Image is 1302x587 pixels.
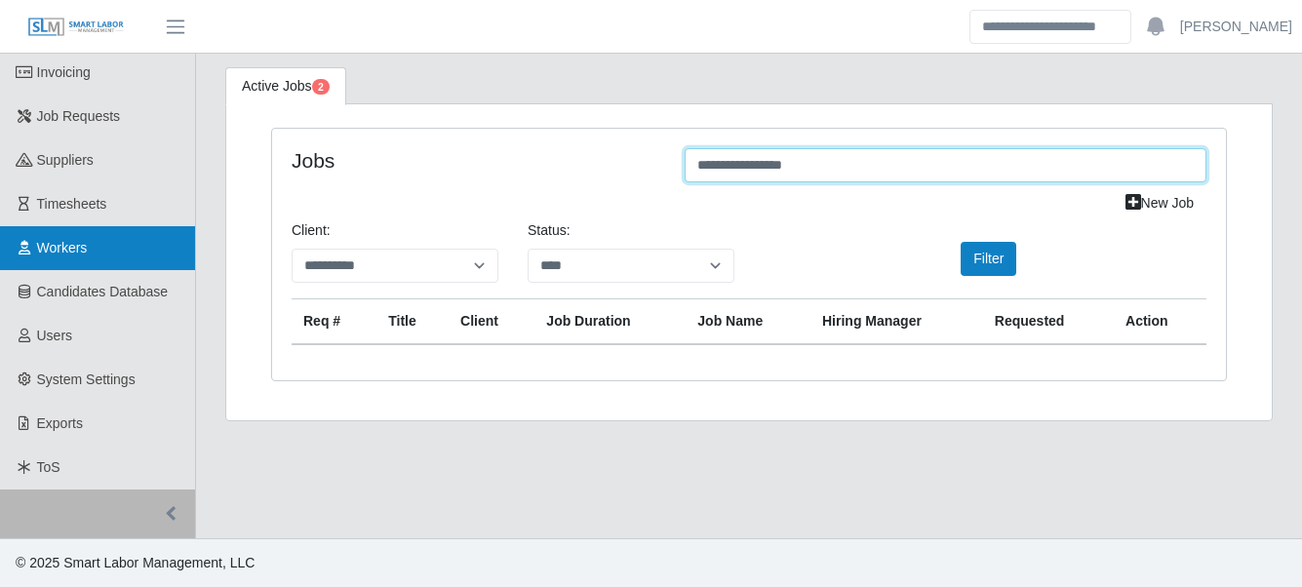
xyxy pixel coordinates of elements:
button: Filter [961,242,1016,276]
th: Job Duration [534,298,686,344]
th: Hiring Manager [810,298,983,344]
h4: Jobs [292,148,655,173]
span: Exports [37,415,83,431]
input: Search [969,10,1131,44]
a: Active Jobs [225,67,346,105]
span: Job Requests [37,108,121,124]
span: System Settings [37,372,136,387]
th: Job Name [686,298,810,344]
img: SLM Logo [27,17,125,38]
span: Invoicing [37,64,91,80]
th: Action [1114,298,1206,344]
a: [PERSON_NAME] [1180,17,1292,37]
th: Req # [292,298,376,344]
span: Workers [37,240,88,255]
span: © 2025 Smart Labor Management, LLC [16,555,255,570]
span: Timesheets [37,196,107,212]
label: Client: [292,220,331,241]
span: ToS [37,459,60,475]
label: Status: [528,220,571,241]
th: Client [449,298,534,344]
span: Users [37,328,73,343]
span: Suppliers [37,152,94,168]
a: New Job [1113,186,1206,220]
span: Pending Jobs [312,79,330,95]
th: Title [376,298,449,344]
span: Candidates Database [37,284,169,299]
th: Requested [983,298,1114,344]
